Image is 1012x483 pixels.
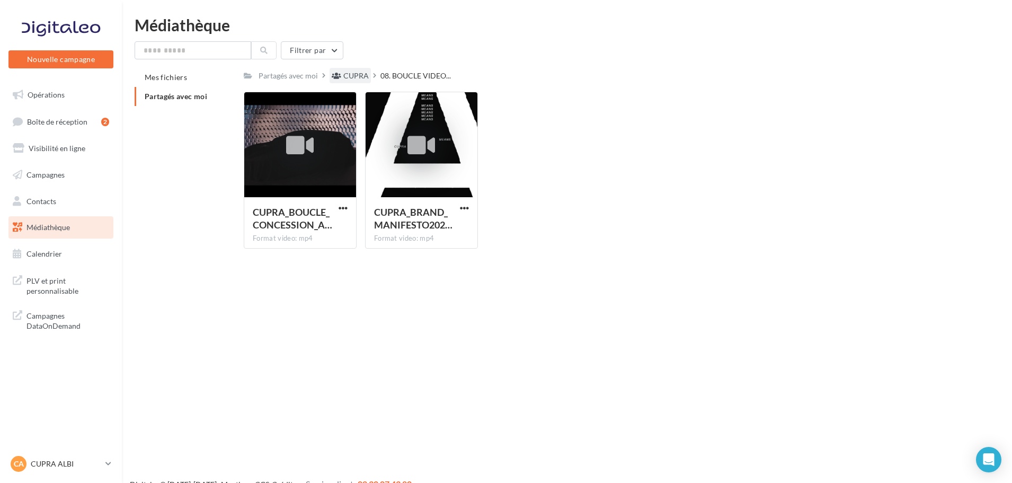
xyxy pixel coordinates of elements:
a: Campagnes [6,164,116,186]
a: Médiathèque [6,216,116,239]
a: Calendrier [6,243,116,265]
a: PLV et print personnalisable [6,269,116,301]
div: Médiathèque [135,17,999,33]
span: Campagnes [26,170,65,179]
span: CA [14,459,24,469]
a: Contacts [6,190,116,213]
button: Filtrer par [281,41,343,59]
div: Format video: mp4 [374,234,469,243]
a: Visibilité en ligne [6,137,116,160]
a: Opérations [6,84,116,106]
div: 2 [101,118,109,126]
span: Contacts [26,196,56,205]
a: CA CUPRA ALBI [8,454,113,474]
button: Nouvelle campagne [8,50,113,68]
span: PLV et print personnalisable [26,274,109,296]
span: Médiathèque [26,223,70,232]
span: Campagnes DataOnDemand [26,309,109,331]
span: Mes fichiers [145,73,187,82]
span: 08. BOUCLE VIDEO... [380,71,451,81]
div: CUPRA [343,71,369,81]
span: CUPRA_BOUCLE_CONCESSION_AOUT2025_250811_NEW [253,206,332,231]
div: Open Intercom Messenger [976,447,1001,472]
a: Boîte de réception2 [6,110,116,133]
span: Calendrier [26,249,62,258]
div: Format video: mp4 [253,234,348,243]
span: CUPRA_BRAND_MANIFESTO2025_1min17s_ST_250811 [374,206,452,231]
span: Partagés avec moi [145,92,207,101]
span: Opérations [28,90,65,99]
p: CUPRA ALBI [31,459,101,469]
div: Partagés avec moi [259,71,318,81]
span: Boîte de réception [27,117,87,126]
a: Campagnes DataOnDemand [6,304,116,336]
span: Visibilité en ligne [29,144,85,153]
